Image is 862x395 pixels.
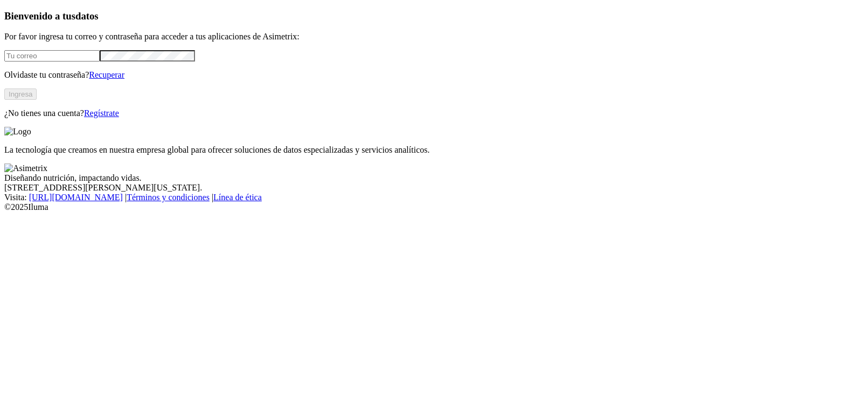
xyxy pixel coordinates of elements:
a: Términos y condiciones [127,193,210,202]
div: © 2025 Iluma [4,202,858,212]
div: [STREET_ADDRESS][PERSON_NAME][US_STATE]. [4,183,858,193]
img: Logo [4,127,31,137]
img: Asimetrix [4,164,47,173]
input: Tu correo [4,50,100,62]
a: Regístrate [84,108,119,118]
h3: Bienvenido a tus [4,10,858,22]
div: Diseñando nutrición, impactando vidas. [4,173,858,183]
p: Olvidaste tu contraseña? [4,70,858,80]
a: Línea de ética [213,193,262,202]
p: La tecnología que creamos en nuestra empresa global para ofrecer soluciones de datos especializad... [4,145,858,155]
a: [URL][DOMAIN_NAME] [29,193,123,202]
a: Recuperar [89,70,124,79]
button: Ingresa [4,88,37,100]
span: datos [75,10,99,22]
p: Por favor ingresa tu correo y contraseña para acceder a tus aplicaciones de Asimetrix: [4,32,858,42]
div: Visita : | | [4,193,858,202]
p: ¿No tienes una cuenta? [4,108,858,118]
